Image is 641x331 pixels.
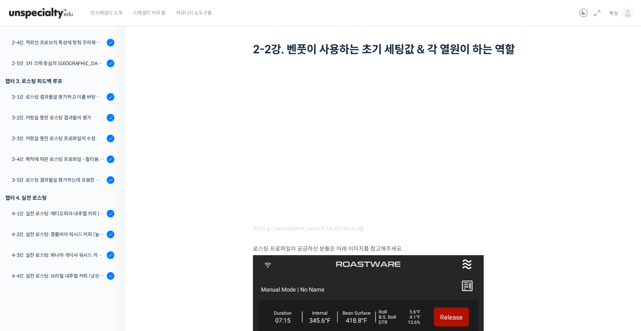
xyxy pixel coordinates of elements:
p: 로스팅 프로파일이 궁금하신 분들은 아래 이미지를 참고해주세요. [253,244,516,253]
div: 3-4강. 목적에 따른 로스팅 프로파일 - 필터용, 에스프레소용 [12,155,105,163]
span: 설정 [107,230,115,235]
h1: 2-2강. 벤풋이 사용하는 초기 세팅값 & 각 열원이 하는 역할 [253,43,516,56]
div: 3-5강. 로스팅 결과물을 평가하는데 유용한 팁들 - 연수를 활용한 커핑, 커핑용 분쇄도 찾기, 로스트 레벨에 따른 QC 등 [12,176,105,184]
div: 4-2강. 실전 로스팅: 콜롬비아 워시드 커피 (높은 밀도와 수분율 때문에 1차 크랙에서 많은 수분을 방출하는 경우) [12,231,105,238]
div: 4-4강. 실전 로스팅: 브라질 내추럴 커피 (낮은 고도에서 재배되어 당분과 밀도가 낮은 경우) [12,272,105,280]
div: 2-5강. 1차 크랙 중심의 [GEOGRAPHIC_DATA]에 관하여 [12,60,105,67]
span: 대화 [63,230,72,236]
a: 설정 [89,220,133,237]
span: 영상이 끊기[DEMOGRAPHIC_DATA] 여기를 클릭해주세요 [253,226,363,232]
div: 챕터 3. 로스팅 피드백 루프 [5,77,114,86]
div: 3-2강. 커핑을 통한 로스팅 결과물의 평가 [12,114,105,122]
div: 4-1강. 실전 로스팅: 에티오피아 내추럴 커피 (당분이 많이 포함되어 있고 색이 고르지 않은 경우) [12,210,105,217]
span: 뚝심 [609,10,618,16]
span: 홈 [22,230,26,235]
div: 4-3강. 실전 로스팅: 파나마 게이샤 워시드 커피 (플레이버 프로파일이 로스팅하기 까다로운 경우) [12,251,105,259]
div: 3-3강. 커핑을 통한 로스팅 프로파일의 수정 [12,135,105,142]
div: 챕터 4. 실전 로스팅 [5,193,114,203]
a: 홈 [2,220,46,237]
div: 3-1강. 로스팅 결과물을 평가하고 이를 바탕으로 프로파일을 설계하는 방법 [12,93,105,101]
div: 2-4강. 적외선 프로브의 특성에 맞춰 주의해야 할 점들 [12,39,105,46]
a: 대화 [46,220,89,237]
